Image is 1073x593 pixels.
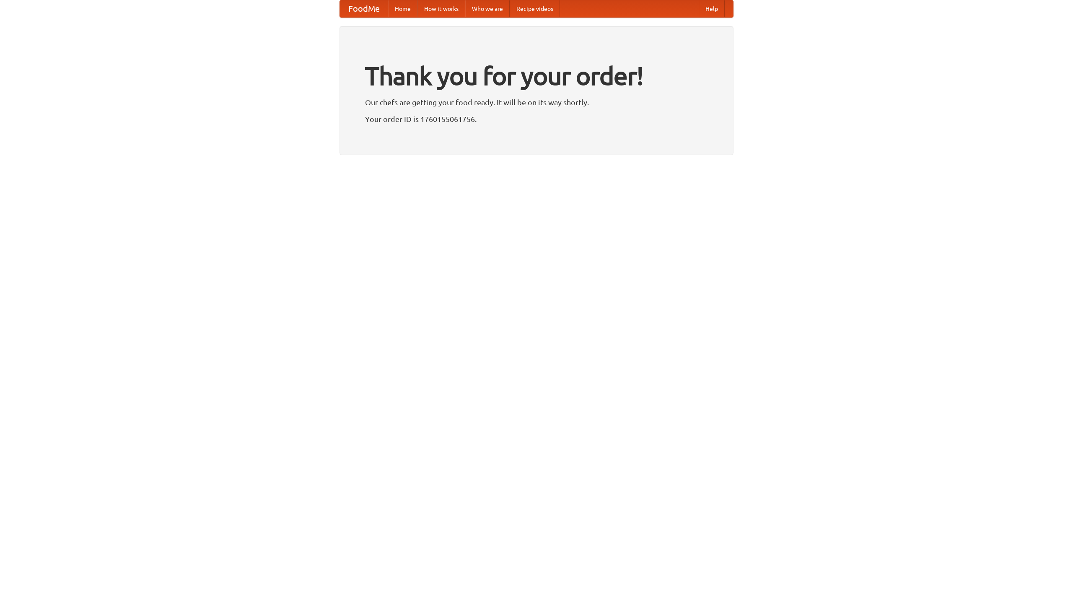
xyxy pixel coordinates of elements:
a: Help [699,0,725,17]
a: Who we are [465,0,510,17]
a: Recipe videos [510,0,560,17]
h1: Thank you for your order! [365,56,708,96]
p: Our chefs are getting your food ready. It will be on its way shortly. [365,96,708,109]
p: Your order ID is 1760155061756. [365,113,708,125]
a: Home [388,0,417,17]
a: How it works [417,0,465,17]
a: FoodMe [340,0,388,17]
